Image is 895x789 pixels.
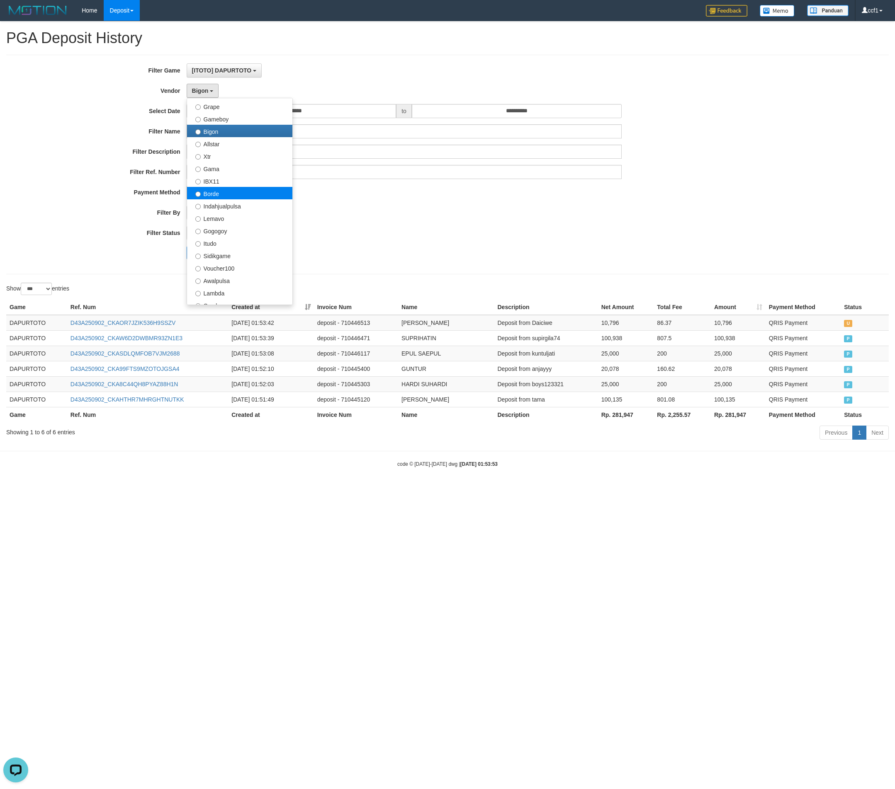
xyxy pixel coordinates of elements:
[398,376,494,392] td: HARDI SUHARDI
[844,335,852,342] span: PAID
[6,425,367,436] div: Showing 1 to 6 of 6 entries
[314,315,398,331] td: deposit - 710446513
[71,396,184,403] a: D43A250902_CKAHTHR7MHRGHTNUTKK
[6,407,67,422] th: Game
[67,300,228,315] th: Ref. Num
[314,392,398,407] td: deposit - 710445120
[228,392,314,407] td: [DATE] 01:51:49
[598,346,654,361] td: 25,000
[844,366,852,373] span: PAID
[397,461,498,467] small: code © [DATE]-[DATE] dwg |
[852,426,866,440] a: 1
[187,137,292,150] label: Allstar
[766,376,841,392] td: QRIS Payment
[67,407,228,422] th: Ref. Num
[195,104,201,110] input: Grape
[6,392,67,407] td: DAPURTOTO
[6,4,69,17] img: MOTION_logo.png
[711,361,766,376] td: 20,078
[314,376,398,392] td: deposit - 710445303
[398,300,494,315] th: Name
[766,346,841,361] td: QRIS Payment
[494,376,598,392] td: Deposit from boys123321
[711,300,766,315] th: Amount: activate to sort column ascending
[6,361,67,376] td: DAPURTOTO
[654,376,711,392] td: 200
[494,361,598,376] td: Deposit from anjayyy
[494,315,598,331] td: Deposit from Daiciwe
[494,346,598,361] td: Deposit from kuntuljati
[228,315,314,331] td: [DATE] 01:53:42
[6,376,67,392] td: DAPURTOTO
[192,87,209,94] span: Bigon
[195,142,201,147] input: Allstar
[398,315,494,331] td: [PERSON_NAME]
[841,407,889,422] th: Status
[711,392,766,407] td: 100,135
[598,376,654,392] td: 25,000
[195,191,201,197] input: Borde
[598,361,654,376] td: 20,078
[841,300,889,315] th: Status
[6,300,67,315] th: Game
[766,315,841,331] td: QRIS Payment
[21,283,52,295] select: Showentries
[187,112,292,125] label: Gameboy
[314,361,398,376] td: deposit - 710445400
[494,300,598,315] th: Description
[195,266,201,271] input: Voucher100
[195,167,201,172] input: Gama
[71,350,180,357] a: D43A250902_CKASDLQMFOB7VJM2688
[195,241,201,247] input: Itudo
[460,461,498,467] strong: [DATE] 01:53:53
[494,330,598,346] td: Deposit from supirgila74
[598,407,654,422] th: Rp. 281,947
[398,361,494,376] td: GUNTUR
[71,381,178,387] a: D43A250902_CKA8C44QH8PYAZ88H1N
[6,315,67,331] td: DAPURTOTO
[598,330,654,346] td: 100,938
[598,300,654,315] th: Net Amount
[314,330,398,346] td: deposit - 710446471
[228,346,314,361] td: [DATE] 01:53:08
[654,346,711,361] td: 200
[654,392,711,407] td: 801.08
[195,254,201,259] input: Sidikgame
[494,392,598,407] td: Deposit from tama
[195,117,201,122] input: Gameboy
[6,283,69,295] label: Show entries
[187,212,292,224] label: Lemavo
[187,261,292,274] label: Voucher100
[654,300,711,315] th: Total Fee
[187,100,292,112] label: Grape
[706,5,747,17] img: Feedback.jpg
[766,407,841,422] th: Payment Method
[187,162,292,174] label: Gama
[195,303,201,309] input: Combo
[187,249,292,261] label: Sidikgame
[187,274,292,286] label: Awalpulsa
[398,330,494,346] td: SUPRIHATIN
[187,187,292,199] label: Borde
[71,319,176,326] a: D43A250902_CKAOR7JZIK536H9SSZV
[3,3,28,28] button: Open LiveChat chat widget
[314,300,398,315] th: Invoice Num
[195,278,201,284] input: Awalpulsa
[187,286,292,299] label: Lambda
[844,320,852,327] span: UNPAID
[71,365,180,372] a: D43A250902_CKA99FTS9MZOTOJGSA4
[711,376,766,392] td: 25,000
[398,407,494,422] th: Name
[187,299,292,311] label: Combo
[71,335,182,341] a: D43A250902_CKAW6D2DWBMR93ZN1E3
[187,63,262,77] button: [ITOTO] DAPURTOTO
[844,397,852,404] span: PAID
[807,5,849,16] img: panduan.png
[844,381,852,388] span: PAID
[187,150,292,162] label: Xtr
[6,346,67,361] td: DAPURTOTO
[228,361,314,376] td: [DATE] 01:52:10
[195,129,201,135] input: Bigon
[598,392,654,407] td: 100,135
[654,330,711,346] td: 807.5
